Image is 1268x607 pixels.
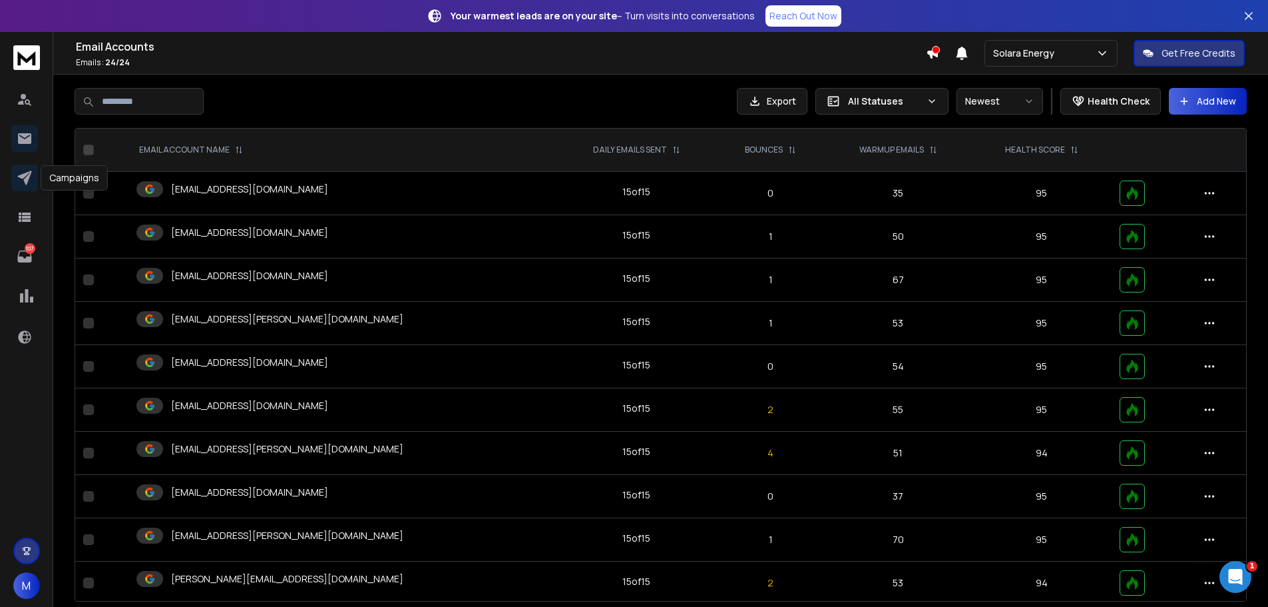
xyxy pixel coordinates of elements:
td: 54 [825,345,972,388]
td: 95 [972,475,1112,518]
p: 107 [25,243,35,254]
p: [EMAIL_ADDRESS][DOMAIN_NAME] [171,183,328,196]
strong: Your warmest leads are on your site [451,9,617,22]
img: logo [13,45,40,70]
p: 2 [725,403,817,416]
p: All Statuses [848,95,921,108]
div: 15 of 15 [622,358,650,372]
p: 1 [725,230,817,243]
p: [PERSON_NAME][EMAIL_ADDRESS][DOMAIN_NAME] [171,572,403,586]
p: [EMAIL_ADDRESS][DOMAIN_NAME] [171,269,328,283]
td: 67 [825,259,972,302]
p: Get Free Credits [1162,47,1235,60]
p: HEALTH SCORE [1005,145,1065,155]
button: M [13,572,40,599]
p: 2 [725,576,817,590]
td: 50 [825,215,972,259]
td: 35 [825,172,972,215]
td: 55 [825,388,972,432]
td: 70 [825,518,972,562]
p: Emails : [76,57,926,68]
div: 15 of 15 [622,488,650,502]
td: 95 [972,388,1112,432]
td: 51 [825,432,972,475]
p: 1 [725,273,817,287]
p: 0 [725,490,817,503]
div: 15 of 15 [622,185,650,199]
p: [EMAIL_ADDRESS][DOMAIN_NAME] [171,226,328,239]
button: Newest [956,88,1043,115]
p: WARMUP EMAILS [859,145,924,155]
p: [EMAIL_ADDRESS][DOMAIN_NAME] [171,356,328,369]
td: 95 [972,345,1112,388]
td: 95 [972,259,1112,302]
div: 15 of 15 [622,445,650,458]
td: 95 [972,215,1112,259]
p: Solara Energy [993,47,1060,60]
td: 53 [825,302,972,345]
span: 1 [1247,561,1257,572]
p: Reach Out Now [769,9,837,23]
iframe: Intercom live chat [1219,561,1251,593]
td: 95 [972,518,1112,562]
td: 37 [825,475,972,518]
div: Campaigns [41,165,108,191]
p: 0 [725,360,817,373]
td: 95 [972,302,1112,345]
p: [EMAIL_ADDRESS][DOMAIN_NAME] [171,399,328,412]
h1: Email Accounts [76,39,926,55]
p: 1 [725,533,817,546]
button: Get Free Credits [1134,40,1245,67]
td: 95 [972,172,1112,215]
button: Export [737,88,807,115]
div: 15 of 15 [622,402,650,415]
p: [EMAIL_ADDRESS][DOMAIN_NAME] [171,486,328,499]
p: 1 [725,316,817,330]
div: 15 of 15 [622,229,650,242]
p: 4 [725,446,817,460]
td: 53 [825,562,972,605]
div: 15 of 15 [622,315,650,328]
td: 94 [972,432,1112,475]
div: 15 of 15 [622,532,650,545]
a: Reach Out Now [765,5,841,27]
p: [EMAIL_ADDRESS][PERSON_NAME][DOMAIN_NAME] [171,529,403,542]
div: 15 of 15 [622,575,650,588]
p: DAILY EMAILS SENT [593,145,667,155]
p: [EMAIL_ADDRESS][PERSON_NAME][DOMAIN_NAME] [171,442,403,456]
div: 15 of 15 [622,272,650,285]
p: [EMAIL_ADDRESS][PERSON_NAME][DOMAIN_NAME] [171,312,403,326]
p: BOUNCES [745,145,783,155]
span: 24 / 24 [105,57,130,68]
a: 107 [11,243,38,270]
p: 0 [725,187,817,200]
p: – Turn visits into conversations [451,9,755,23]
button: Health Check [1060,88,1161,115]
button: Add New [1169,88,1247,115]
div: EMAIL ACCOUNT NAME [139,145,243,155]
p: Health Check [1088,95,1150,108]
td: 94 [972,562,1112,605]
